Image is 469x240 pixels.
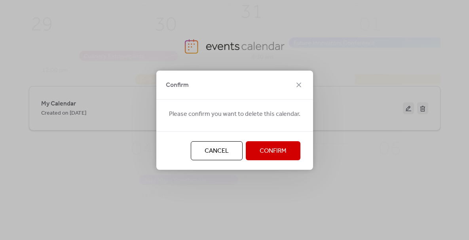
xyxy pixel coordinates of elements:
span: Confirm [166,81,189,90]
span: Please confirm you want to delete this calendar. [169,109,300,119]
span: Confirm [260,146,287,156]
button: Confirm [246,141,300,160]
span: Cancel [205,146,229,156]
button: Cancel [191,141,243,160]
